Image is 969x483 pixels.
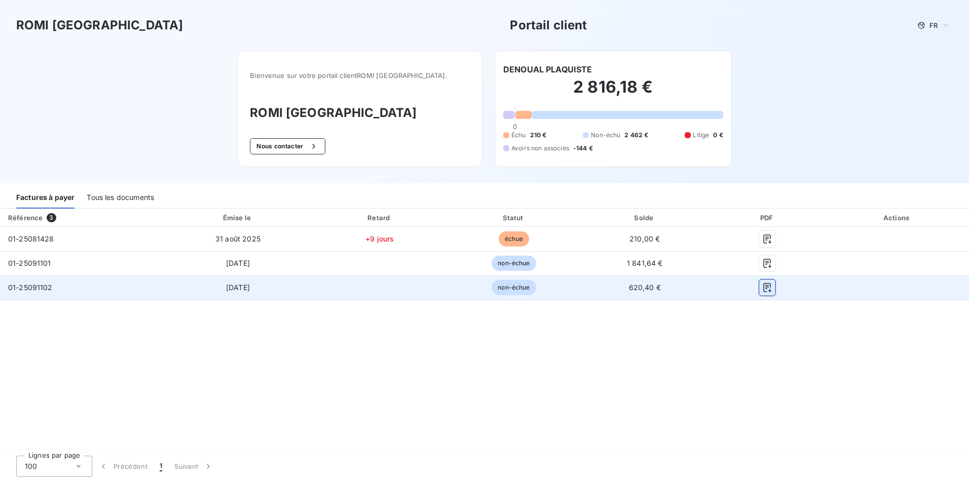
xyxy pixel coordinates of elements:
[365,234,394,243] span: +9 jours
[713,131,723,140] span: 0 €
[160,461,162,471] span: 1
[573,144,593,153] span: -144 €
[492,256,536,271] span: non-échue
[250,104,470,122] h3: ROMI [GEOGRAPHIC_DATA]
[511,144,569,153] span: Avoirs non associés
[8,283,53,292] span: 01-25091102
[503,63,592,75] h6: DENOUAL PLAQUISTE
[92,456,154,477] button: Précédent
[629,283,661,292] span: 620,40 €
[226,259,250,267] span: [DATE]
[929,21,938,29] span: FR
[582,213,707,223] div: Solde
[450,213,578,223] div: Statut
[492,280,536,295] span: non-échue
[8,234,54,243] span: 01-25081428
[511,131,526,140] span: Échu
[627,259,663,267] span: 1 841,64 €
[166,213,310,223] div: Émise le
[215,234,260,243] span: 31 août 2025
[828,213,967,223] div: Actions
[25,461,37,471] span: 100
[250,138,325,154] button: Nous contacter
[693,131,709,140] span: Litige
[503,77,723,107] h2: 2 816,18 €
[712,213,824,223] div: PDF
[530,131,547,140] span: 210 €
[624,131,648,140] span: 2 462 €
[16,16,183,34] h3: ROMI [GEOGRAPHIC_DATA]
[16,187,74,209] div: Factures à payer
[499,231,529,247] span: échue
[513,123,517,131] span: 0
[47,213,56,222] span: 3
[154,456,168,477] button: 1
[8,259,51,267] span: 01-25091101
[168,456,219,477] button: Suivant
[250,71,470,79] span: Bienvenue sur votre portail client ROMI [GEOGRAPHIC_DATA] .
[629,234,660,243] span: 210,00 €
[8,214,43,222] div: Référence
[314,213,445,223] div: Retard
[510,16,587,34] h3: Portail client
[591,131,620,140] span: Non-échu
[87,187,154,209] div: Tous les documents
[226,283,250,292] span: [DATE]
